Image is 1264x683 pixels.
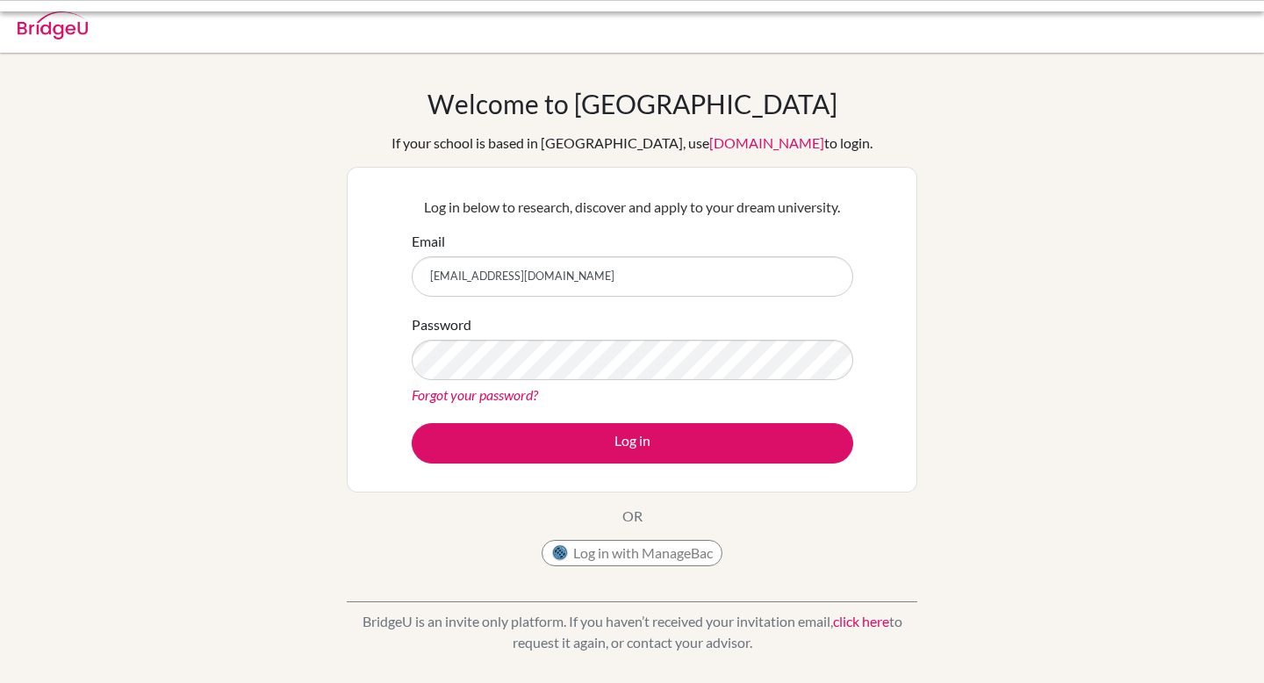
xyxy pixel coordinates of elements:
[412,197,853,218] p: Log in below to research, discover and apply to your dream university.
[709,134,824,151] a: [DOMAIN_NAME]
[427,88,837,119] h1: Welcome to [GEOGRAPHIC_DATA]
[412,423,853,464] button: Log in
[833,613,889,629] a: click here
[622,506,643,527] p: OR
[412,231,445,252] label: Email
[412,314,471,335] label: Password
[412,386,538,403] a: Forgot your password?
[18,11,88,40] img: Bridge-U
[391,133,873,154] div: If your school is based in [GEOGRAPHIC_DATA], use to login.
[347,611,917,653] p: BridgeU is an invite only platform. If you haven’t received your invitation email, to request it ...
[542,540,722,566] button: Log in with ManageBac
